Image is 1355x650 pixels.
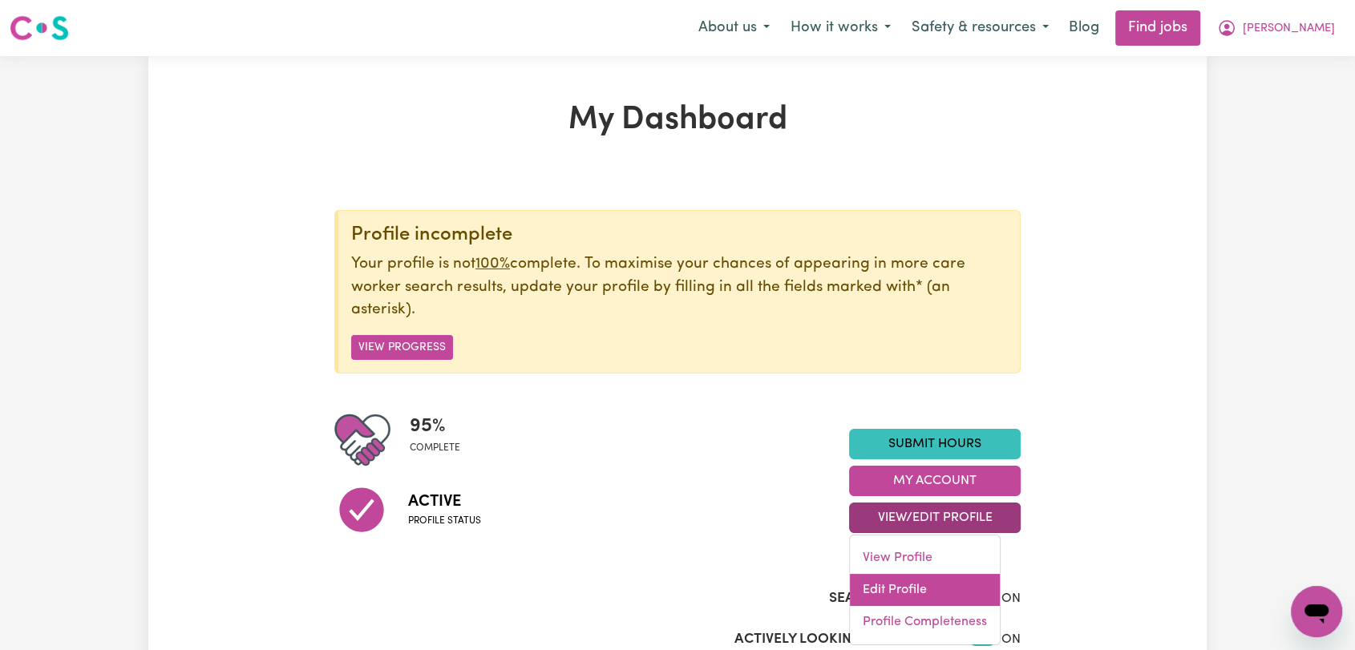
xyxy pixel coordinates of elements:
a: Profile Completeness [850,606,1000,638]
span: [PERSON_NAME] [1243,20,1335,38]
img: Careseekers logo [10,14,69,42]
a: Submit Hours [849,429,1021,459]
div: Profile incomplete [351,224,1007,247]
button: How it works [780,11,901,45]
h1: My Dashboard [334,101,1021,139]
a: Blog [1059,10,1109,46]
u: 100% [475,256,510,272]
span: Active [408,490,481,514]
button: View Progress [351,335,453,360]
div: View/Edit Profile [849,535,1001,645]
button: Safety & resources [901,11,1059,45]
iframe: Button to launch messaging window [1291,586,1342,637]
button: My Account [849,466,1021,496]
span: Profile status [408,514,481,528]
button: View/Edit Profile [849,503,1021,533]
span: 95 % [410,412,460,441]
div: Profile completeness: 95% [410,412,473,468]
span: ON [1001,633,1021,646]
label: Actively Looking for Clients [734,629,950,650]
a: Find jobs [1115,10,1200,46]
a: Edit Profile [850,574,1000,606]
a: Careseekers logo [10,10,69,46]
label: Search Visibility [829,588,950,609]
button: My Account [1207,11,1345,45]
span: ON [1001,592,1021,605]
p: Your profile is not complete. To maximise your chances of appearing in more care worker search re... [351,253,1007,322]
button: About us [688,11,780,45]
a: View Profile [850,542,1000,574]
span: complete [410,441,460,455]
